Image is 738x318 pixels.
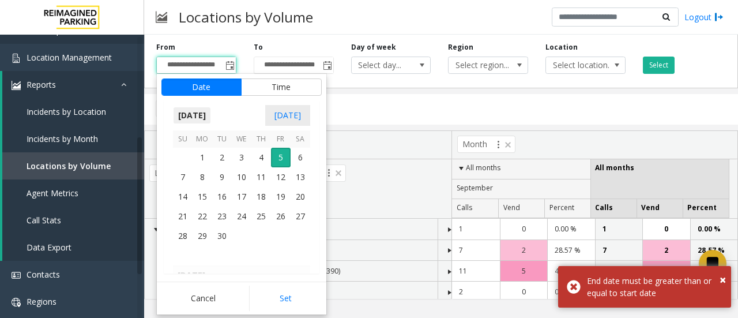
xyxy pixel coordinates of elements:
span: Regions [27,296,57,307]
td: Thursday, September 18, 2025 [251,187,271,207]
td: Sunday, September 7, 2025 [173,167,193,187]
th: Calls [590,199,637,219]
span: 7 [173,167,193,187]
label: To [254,42,263,53]
span: 11 [251,167,271,187]
a: Reports [2,71,144,98]
span: 29 [193,226,212,246]
button: Time tab [241,78,322,96]
span: 23 [212,207,232,226]
td: Friday, September 12, 2025 [271,167,291,187]
td: Saturday, September 13, 2025 [291,167,310,187]
span: Incidents by Location [27,106,106,117]
td: Sunday, September 14, 2025 [173,187,193,207]
label: Region [448,42,473,53]
td: 11 [595,261,642,282]
td: Monday, September 1, 2025 [193,148,212,167]
span: 22 [193,207,212,226]
span: 16 [212,187,232,207]
td: Thursday, September 25, 2025 [251,207,271,226]
button: Cancel [161,286,246,311]
th: We [232,130,251,148]
span: 5 [522,265,526,276]
td: Saturday, September 27, 2025 [291,207,310,226]
td: Monday, September 29, 2025 [193,226,212,246]
td: 28.57 % [547,240,594,261]
td: Saturday, September 6, 2025 [291,148,310,167]
span: Select location... [546,57,609,73]
button: Set [249,286,322,311]
td: Friday, September 26, 2025 [271,207,291,226]
a: Incidents by Month [2,125,144,152]
th: Percent [544,199,590,219]
td: Wednesday, September 24, 2025 [232,207,251,226]
span: 2 [212,148,232,167]
h3: Locations by Volume [173,3,319,31]
span: 15 [193,187,212,207]
span: Location Management [27,52,112,63]
td: Thursday, September 4, 2025 [251,148,271,167]
td: 0.00 % [690,219,737,240]
span: 2 [664,245,668,256]
th: Calls [452,199,498,219]
th: Fr [271,130,291,148]
img: pageIcon [156,3,167,31]
span: [DATE] [173,107,211,124]
span: Contacts [27,269,60,280]
td: Wednesday, September 3, 2025 [232,148,251,167]
td: 7 [452,240,499,261]
span: Locations by Volume [27,160,111,171]
span: 28 [173,226,193,246]
td: 0.00 % [547,282,594,302]
span: 24 [232,207,251,226]
td: Tuesday, September 9, 2025 [212,167,232,187]
label: Day of week [351,42,396,53]
th: All months [452,159,590,179]
span: 13 [291,167,310,187]
td: 45.45 % [690,261,737,282]
img: 'icon' [12,271,21,280]
a: Call Stats [2,207,144,234]
span: Reports [27,79,56,90]
span: 19 [271,187,291,207]
a: Logout [684,11,724,23]
td: Monday, September 15, 2025 [193,187,212,207]
span: Data Export [27,242,71,253]
td: 28.57 % [690,240,737,261]
td: Sunday, September 28, 2025 [173,226,193,246]
td: Tuesday, September 23, 2025 [212,207,232,226]
td: Monday, September 22, 2025 [193,207,212,226]
span: 9 [212,167,232,187]
th: Percent [683,199,729,219]
th: [DATE] [173,265,310,285]
span: 10 [232,167,251,187]
span: 26 [271,207,291,226]
td: 11 [452,261,499,282]
button: Close [720,271,726,289]
label: Location [545,42,578,53]
span: 27 [291,207,310,226]
a: Agent Metrics [2,179,144,207]
span: 3 [232,148,251,167]
span: 0 [522,223,526,234]
span: Call Stats [27,215,61,226]
a: Locations by Volume [2,152,144,179]
span: Select day... [352,57,415,73]
span: Toggle popup [321,57,333,73]
td: 2 [452,282,499,302]
label: From [156,42,175,53]
button: Date tab [161,78,242,96]
span: 17 [232,187,251,207]
th: September [452,179,590,199]
span: 1 [193,148,212,167]
span: Month [457,136,515,153]
a: Incidents by Location [2,98,144,125]
img: 'icon' [12,81,21,90]
th: Vend [637,199,683,219]
th: Th [251,130,271,148]
th: Mo [193,130,212,148]
span: 30 [212,226,232,246]
td: 0.00 % [547,219,594,240]
td: 1 [452,219,499,240]
td: Wednesday, September 17, 2025 [232,187,251,207]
